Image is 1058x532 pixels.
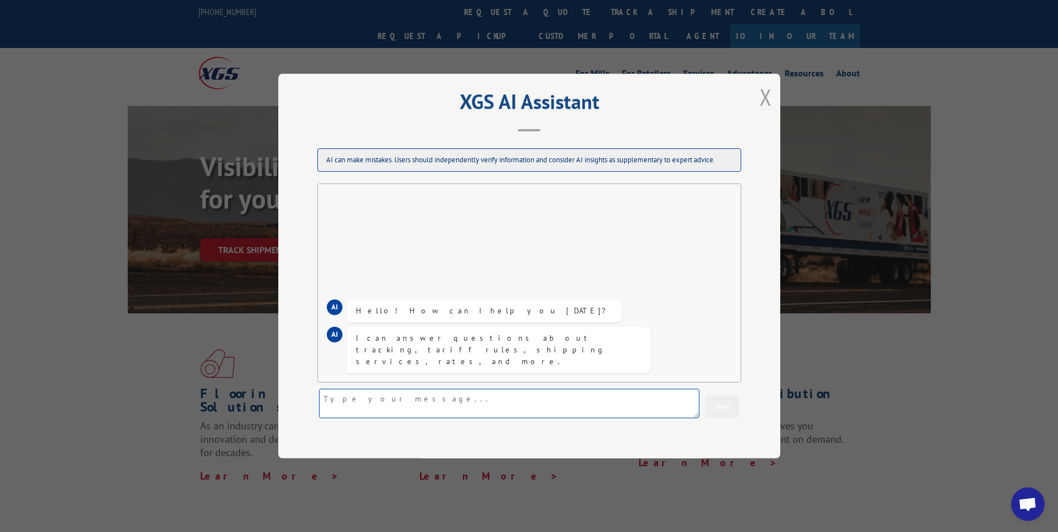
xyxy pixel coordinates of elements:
div: Open chat [1011,487,1045,521]
div: AI can make mistakes. Users should independently verify information and consider AI insights as s... [317,148,741,172]
h2: XGS AI Assistant [306,94,752,115]
div: AI [327,299,342,315]
button: Send [706,395,739,418]
div: I can answer questions about tracking, tariff rules, shipping services, rates, and more. [356,332,642,367]
button: Close modal [760,82,772,112]
div: AI [327,327,342,342]
div: Hello! How can I help you [DATE]? [356,305,613,317]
